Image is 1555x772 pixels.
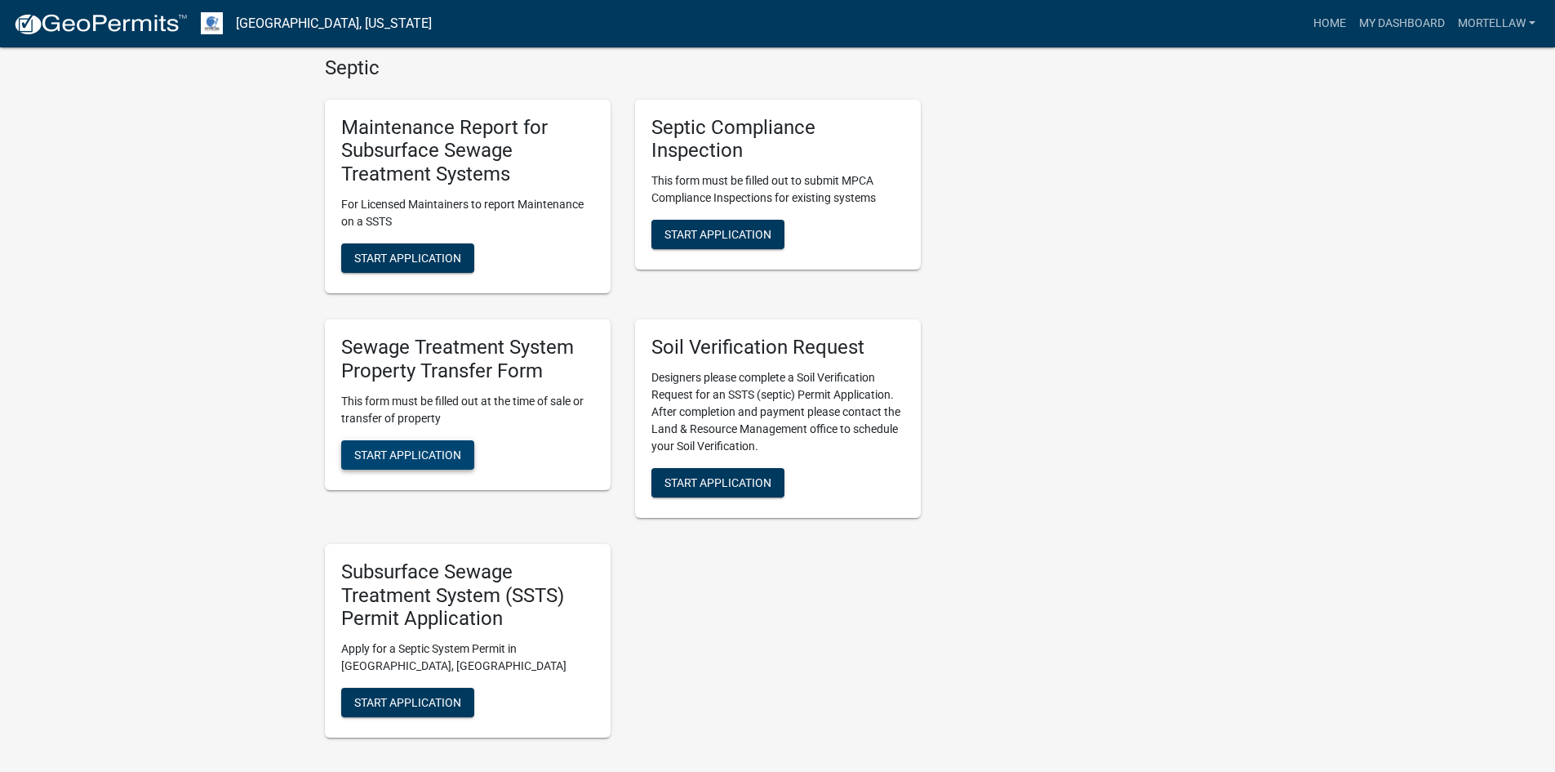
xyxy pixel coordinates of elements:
span: Start Application [664,475,771,489]
h5: Soil Verification Request [651,336,904,359]
a: Home [1307,8,1353,39]
h5: Sewage Treatment System Property Transfer Form [341,336,594,383]
a: MortelLaw [1451,8,1542,39]
p: For Licensed Maintainers to report Maintenance on a SSTS [341,196,594,230]
span: Start Application [354,252,461,265]
h5: Subsurface Sewage Treatment System (SSTS) Permit Application [341,560,594,631]
h5: Maintenance Report for Subsurface Sewage Treatment Systems [341,116,594,186]
button: Start Application [341,688,474,717]
p: Apply for a Septic System Permit in [GEOGRAPHIC_DATA], [GEOGRAPHIC_DATA] [341,640,594,675]
a: My Dashboard [1353,8,1451,39]
button: Start Application [651,220,784,249]
button: Start Application [651,468,784,498]
p: Designers please complete a Soil Verification Request for an SSTS (septic) Permit Application. Af... [651,369,904,455]
button: Start Application [341,243,474,273]
p: This form must be filled out to submit MPCA Compliance Inspections for existing systems [651,172,904,207]
img: Otter Tail County, Minnesota [201,12,223,34]
span: Start Application [354,448,461,461]
span: Start Application [354,696,461,709]
h5: Septic Compliance Inspection [651,116,904,163]
button: Start Application [341,440,474,470]
span: Start Application [664,228,771,241]
a: [GEOGRAPHIC_DATA], [US_STATE] [236,10,432,38]
h4: Septic [325,56,921,80]
p: This form must be filled out at the time of sale or transfer of property [341,393,594,427]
